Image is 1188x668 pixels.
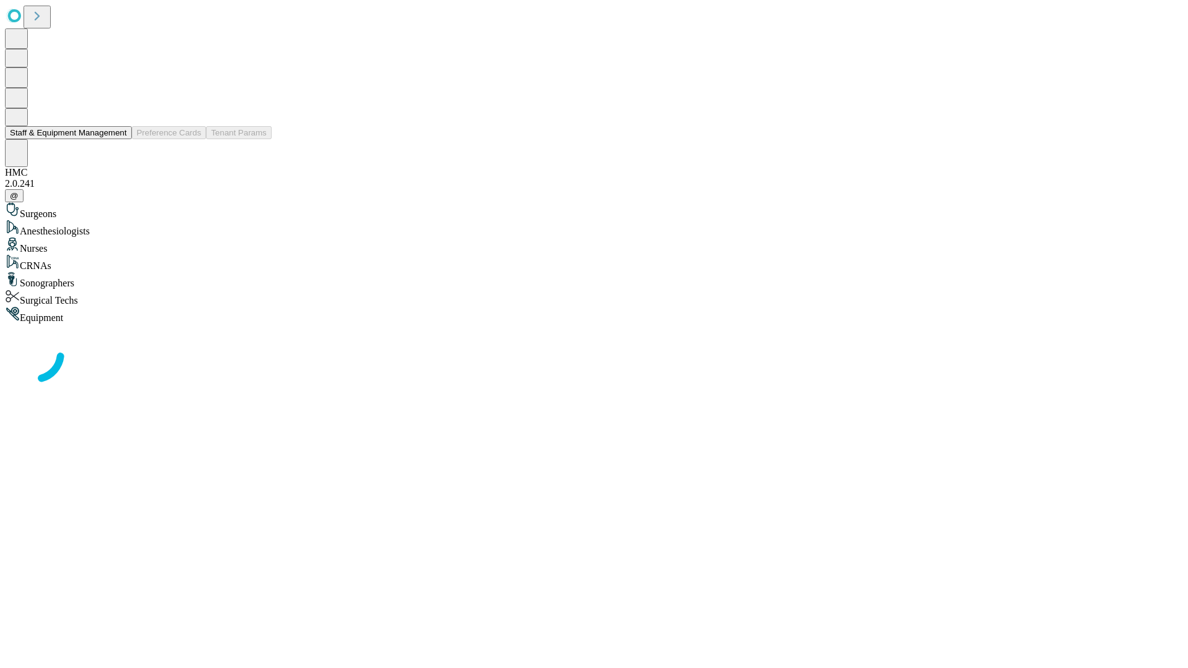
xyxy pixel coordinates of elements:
[5,167,1183,178] div: HMC
[5,272,1183,289] div: Sonographers
[5,237,1183,254] div: Nurses
[10,191,19,200] span: @
[5,178,1183,189] div: 2.0.241
[5,202,1183,220] div: Surgeons
[132,126,206,139] button: Preference Cards
[5,306,1183,323] div: Equipment
[5,126,132,139] button: Staff & Equipment Management
[5,220,1183,237] div: Anesthesiologists
[206,126,272,139] button: Tenant Params
[5,254,1183,272] div: CRNAs
[5,289,1183,306] div: Surgical Techs
[5,189,24,202] button: @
